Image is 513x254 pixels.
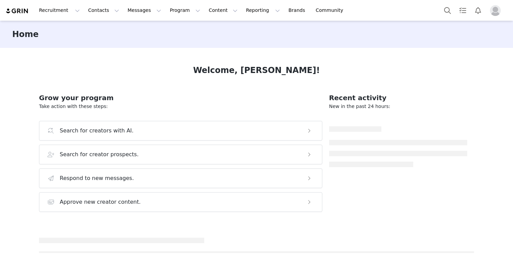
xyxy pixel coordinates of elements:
button: Respond to new messages. [39,168,322,188]
button: Recruitment [35,3,84,18]
h3: Approve new creator content. [60,198,141,206]
h2: Grow your program [39,93,322,103]
a: Brands [284,3,311,18]
img: placeholder-profile.jpg [490,5,501,16]
button: Search for creators with AI. [39,121,322,141]
h3: Respond to new messages. [60,174,134,182]
img: grin logo [5,8,29,14]
p: Take action with these steps: [39,103,322,110]
button: Notifications [471,3,486,18]
h3: Home [12,28,39,40]
h2: Recent activity [329,93,467,103]
button: Profile [486,5,508,16]
button: Contacts [84,3,123,18]
a: Tasks [455,3,470,18]
h3: Search for creators with AI. [60,127,134,135]
a: Community [312,3,350,18]
button: Search for creator prospects. [39,145,322,164]
h3: Search for creator prospects. [60,150,139,159]
p: New in the past 24 hours: [329,103,467,110]
h1: Welcome, [PERSON_NAME]! [193,64,320,76]
button: Messages [123,3,165,18]
button: Reporting [242,3,284,18]
button: Content [205,3,242,18]
button: Approve new creator content. [39,192,322,212]
button: Search [440,3,455,18]
button: Program [166,3,204,18]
